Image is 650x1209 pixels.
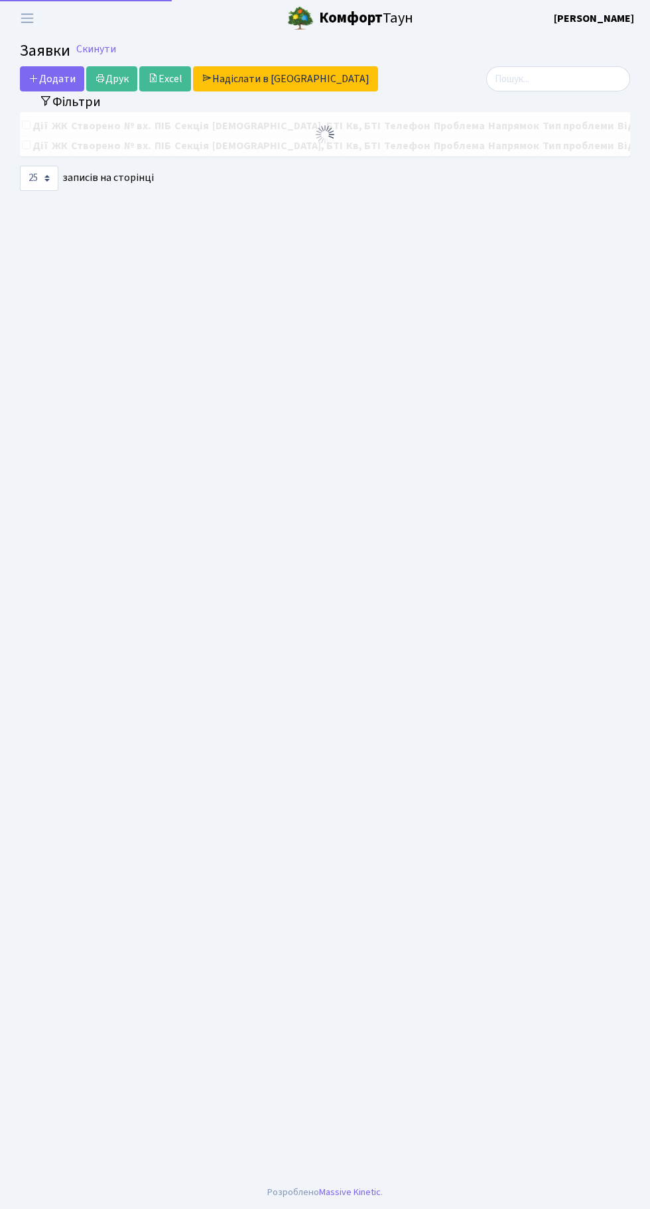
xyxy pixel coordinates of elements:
[11,7,44,29] button: Переключити навігацію
[31,91,109,112] button: Переключити фільтри
[319,7,413,30] span: Таун
[486,66,630,91] input: Пошук...
[267,1185,383,1200] div: Розроблено .
[76,43,116,56] a: Скинути
[314,124,336,145] img: Обробка...
[139,66,191,91] a: Excel
[554,11,634,27] a: [PERSON_NAME]
[193,66,378,91] a: Надіслати в [GEOGRAPHIC_DATA]
[86,66,137,91] a: Друк
[20,66,84,91] a: Додати
[287,5,314,32] img: logo.png
[20,166,154,191] label: записів на сторінці
[20,166,58,191] select: записів на сторінці
[319,1185,381,1199] a: Massive Kinetic
[319,7,383,29] b: Комфорт
[29,72,76,86] span: Додати
[554,11,634,26] b: [PERSON_NAME]
[20,39,70,62] span: Заявки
